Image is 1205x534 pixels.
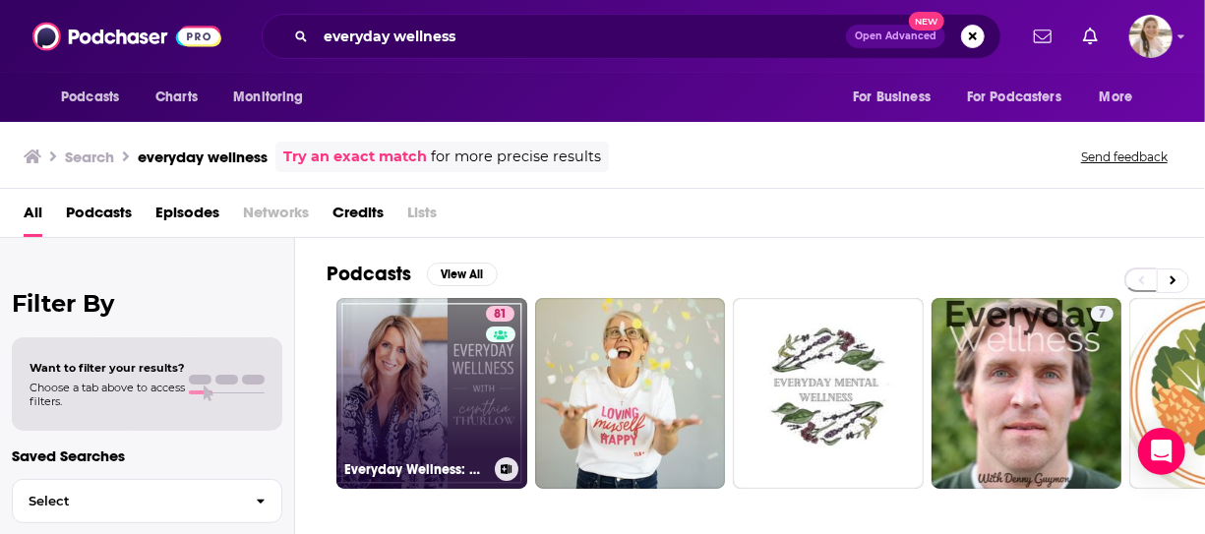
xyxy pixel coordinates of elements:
a: Show notifications dropdown [1075,20,1106,53]
span: Lists [407,197,437,237]
input: Search podcasts, credits, & more... [316,21,846,52]
a: Credits [332,197,384,237]
h3: Search [65,148,114,166]
h2: Podcasts [327,262,411,286]
p: Saved Searches [12,446,282,465]
span: Select [13,495,240,507]
a: Try an exact match [283,146,427,168]
button: Send feedback [1075,148,1174,165]
button: open menu [1086,79,1158,116]
a: PodcastsView All [327,262,498,286]
h3: everyday wellness [138,148,268,166]
h2: Filter By [12,289,282,318]
button: Select [12,479,282,523]
span: for more precise results [431,146,601,168]
button: open menu [839,79,955,116]
button: open menu [47,79,145,116]
a: Show notifications dropdown [1026,20,1059,53]
button: open menu [219,79,329,116]
img: User Profile [1129,15,1173,58]
span: More [1100,84,1133,111]
h3: Everyday Wellness: Midlife Hormones, Health, and Science for Women 35+ [344,461,487,478]
button: Open AdvancedNew [846,25,945,48]
span: Logged in as acquavie [1129,15,1173,58]
div: Search podcasts, credits, & more... [262,14,1001,59]
button: View All [427,263,498,286]
span: Choose a tab above to access filters. [30,381,185,408]
a: 7 [932,298,1122,489]
span: Open Advanced [855,31,936,41]
button: Show profile menu [1129,15,1173,58]
span: For Business [853,84,931,111]
span: Networks [243,197,309,237]
a: Podcasts [66,197,132,237]
a: All [24,197,42,237]
span: 81 [494,305,507,325]
span: For Podcasters [967,84,1061,111]
a: Charts [143,79,210,116]
span: 7 [1099,305,1106,325]
a: 81Everyday Wellness: Midlife Hormones, Health, and Science for Women 35+ [336,298,527,489]
a: 7 [1091,306,1114,322]
img: Podchaser - Follow, Share and Rate Podcasts [32,18,221,55]
span: Monitoring [233,84,303,111]
span: Want to filter your results? [30,361,185,375]
a: Episodes [155,197,219,237]
a: 81 [486,306,514,322]
button: open menu [954,79,1090,116]
div: Open Intercom Messenger [1138,428,1185,475]
span: Podcasts [61,84,119,111]
span: Charts [155,84,198,111]
span: New [909,12,944,30]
